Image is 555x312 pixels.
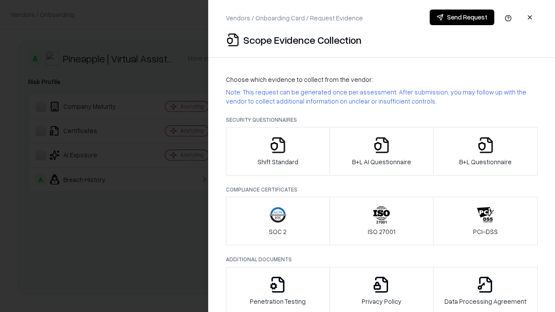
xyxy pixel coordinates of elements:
p: Vendors / Onboarding Card / Request Evidence [226,13,363,23]
p: B+L AI Questionnaire [352,157,411,166]
button: Send Request [430,10,494,25]
p: Compliance Certificates [226,186,538,193]
p: Additional Documents [226,256,538,263]
button: SOC 2 [226,197,330,245]
button: Shift Standard [226,127,330,175]
p: B+L Questionnaire [459,157,512,166]
p: Choose which evidence to collect from the vendor: [226,75,538,84]
p: Scope Evidence Collection [243,33,362,47]
p: Privacy Policy [362,297,402,306]
button: ISO 27001 [330,197,434,245]
button: B+L Questionnaire [433,127,538,175]
p: ISO 27001 [368,227,395,236]
p: Data Processing Agreement [444,297,526,306]
p: PCI-DSS [473,227,498,236]
p: Shift Standard [258,157,298,166]
button: B+L AI Questionnaire [330,127,434,175]
p: Security Questionnaires [226,116,538,123]
p: SOC 2 [269,227,287,236]
p: Note: This request can be generated once per assessment. After submission, you may follow up with... [226,88,538,106]
button: PCI-DSS [433,197,538,245]
p: Penetration Testing [250,297,306,306]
